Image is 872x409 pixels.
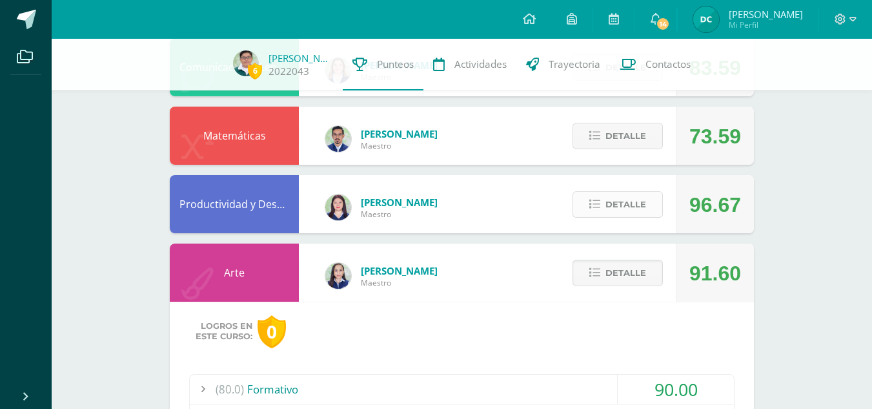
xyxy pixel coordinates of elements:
[605,261,646,285] span: Detalle
[258,315,286,348] div: 0
[377,58,414,71] span: Punteos
[605,124,646,148] span: Detalle
[196,321,252,342] span: Logros en este curso:
[656,17,670,31] span: 14
[190,375,734,404] div: Formativo
[343,39,423,90] a: Punteos
[573,260,663,286] button: Detalle
[269,65,309,78] a: 2022043
[689,244,741,302] div: 91.60
[689,107,741,165] div: 73.59
[361,140,438,151] span: Maestro
[573,191,663,218] button: Detalle
[325,263,351,289] img: 360951c6672e02766e5b7d72674f168c.png
[170,175,299,233] div: Productividad y Desarrollo
[361,264,438,277] span: [PERSON_NAME]
[325,194,351,220] img: a452c7054714546f759a1a740f2e8572.png
[610,39,700,90] a: Contactos
[573,123,663,149] button: Detalle
[361,209,438,220] span: Maestro
[269,52,333,65] a: [PERSON_NAME]
[729,19,803,30] span: Mi Perfil
[693,6,719,32] img: edd577add05c2e2cd1ede43fd7e18666.png
[361,127,438,140] span: [PERSON_NAME]
[325,126,351,152] img: fe485a1b2312a23f91fdbba9dab026de.png
[689,176,741,234] div: 96.67
[454,58,507,71] span: Actividades
[170,107,299,165] div: Matemáticas
[361,196,438,209] span: [PERSON_NAME]
[549,58,600,71] span: Trayectoria
[516,39,610,90] a: Trayectoria
[170,244,299,302] div: Arte
[423,39,516,90] a: Actividades
[618,375,734,404] div: 90.00
[216,375,244,404] span: (80.0)
[729,8,803,21] span: [PERSON_NAME]
[361,277,438,288] span: Maestro
[248,63,262,79] span: 6
[605,193,646,216] span: Detalle
[645,58,691,71] span: Contactos
[233,50,259,76] img: 45e8eb9dec7a14da3c02607691830e15.png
